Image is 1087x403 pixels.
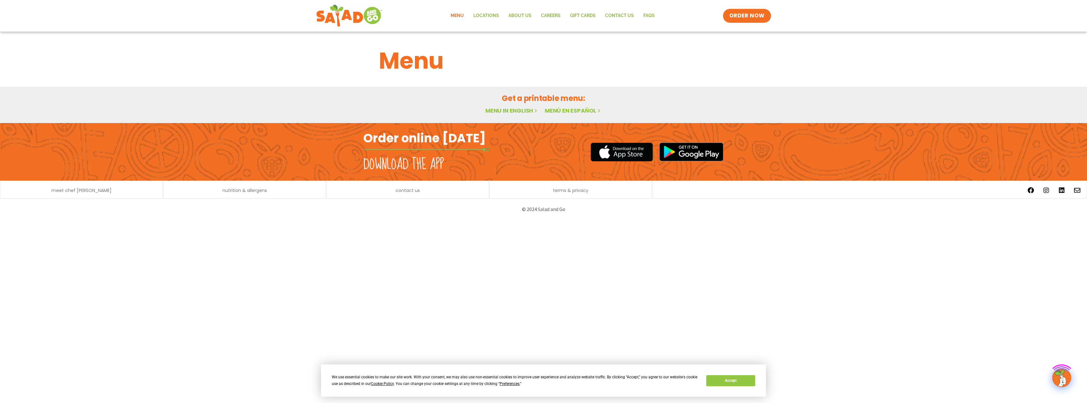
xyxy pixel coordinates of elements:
[363,130,486,146] h2: Order online [DATE]
[545,107,602,115] a: Menú en español
[379,44,708,78] h1: Menu
[600,9,639,23] a: Contact Us
[371,381,394,386] span: Cookie Policy
[553,188,588,193] a: terms & privacy
[565,9,600,23] a: GIFT CARDS
[723,9,771,23] a: ORDER NOW
[500,381,519,386] span: Preferences
[659,142,724,161] img: google_play
[729,12,765,20] span: ORDER NOW
[332,374,699,387] div: We use essential cookies to make our site work. With your consent, we may also use non-essential ...
[446,9,659,23] nav: Menu
[536,9,565,23] a: Careers
[639,9,659,23] a: FAQs
[591,142,653,162] img: appstore
[706,375,755,386] button: Accept
[52,188,112,193] a: meet chef [PERSON_NAME]
[222,188,267,193] a: nutrition & allergens
[367,205,720,214] p: © 2024 Salad and Go
[316,3,383,28] img: new-SAG-logo-768×292
[469,9,504,23] a: Locations
[396,188,420,193] a: contact us
[379,93,708,104] h2: Get a printable menu:
[446,9,469,23] a: Menu
[363,156,444,173] h2: Download the app
[363,148,490,151] img: fork
[485,107,538,115] a: Menu in English
[321,364,766,397] div: Cookie Consent Prompt
[504,9,536,23] a: About Us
